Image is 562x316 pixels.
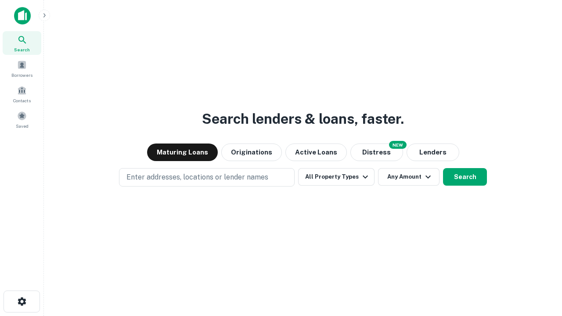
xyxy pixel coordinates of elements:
[3,31,41,55] a: Search
[14,46,30,53] span: Search
[298,168,375,186] button: All Property Types
[147,144,218,161] button: Maturing Loans
[518,246,562,288] iframe: Chat Widget
[11,72,32,79] span: Borrowers
[202,108,404,129] h3: Search lenders & loans, faster.
[3,108,41,131] a: Saved
[3,57,41,80] a: Borrowers
[443,168,487,186] button: Search
[16,122,29,129] span: Saved
[14,7,31,25] img: capitalize-icon.png
[221,144,282,161] button: Originations
[13,97,31,104] span: Contacts
[350,144,403,161] button: Search distressed loans with lien and other non-mortgage details.
[3,82,41,106] a: Contacts
[119,168,295,187] button: Enter addresses, locations or lender names
[285,144,347,161] button: Active Loans
[126,172,268,183] p: Enter addresses, locations or lender names
[378,168,440,186] button: Any Amount
[407,144,459,161] button: Lenders
[389,141,407,149] div: NEW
